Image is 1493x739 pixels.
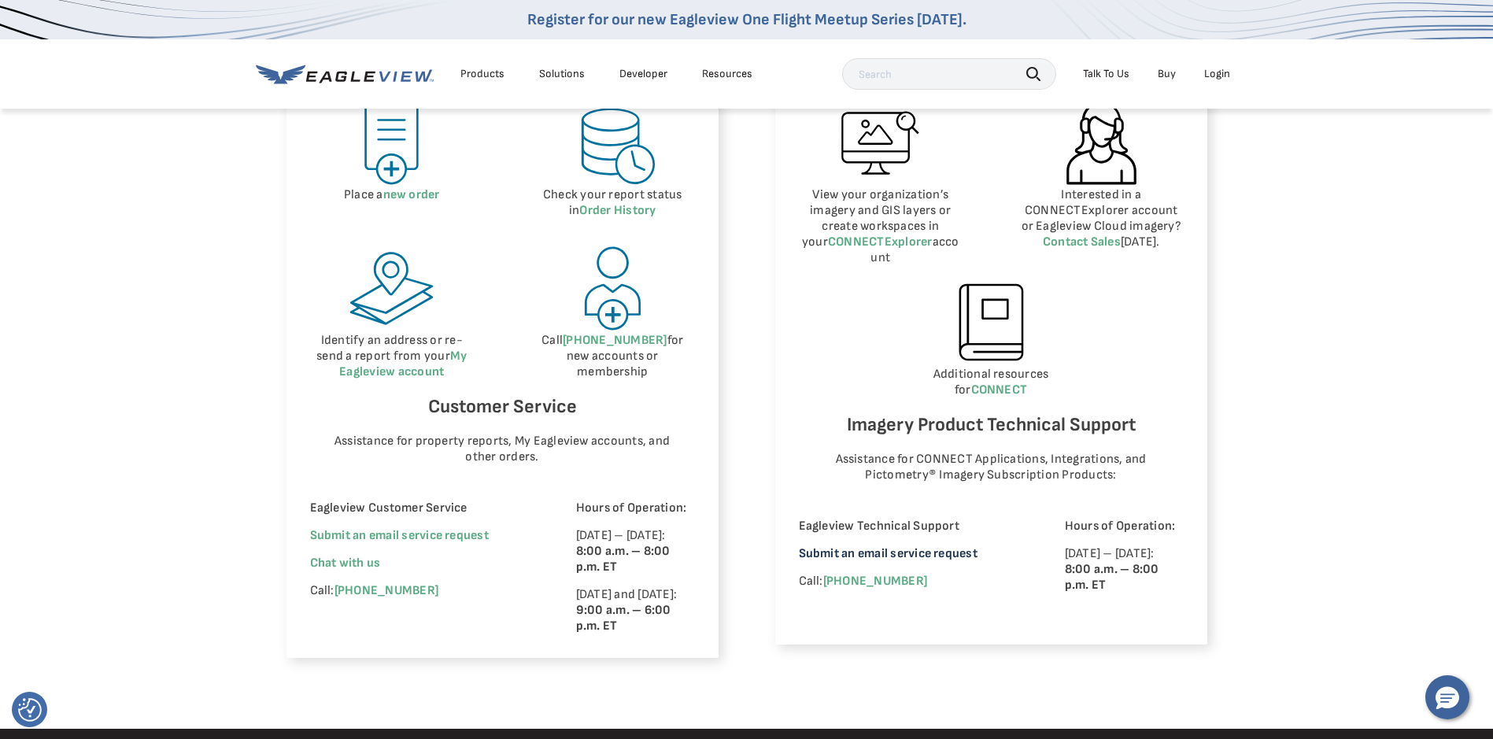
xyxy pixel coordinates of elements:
[799,546,977,561] a: Submit an email service request
[971,382,1028,397] a: CONNECT
[814,452,1168,483] p: Assistance for CONNECT Applications, Integrations, and Pictometry® Imagery Subscription Products:
[576,587,695,634] p: [DATE] and [DATE]:
[1083,67,1129,81] div: Talk To Us
[619,67,667,81] a: Developer
[799,187,963,266] p: View your organization’s imagery and GIS layers or create workspaces in your account
[1043,235,1121,249] a: Contact Sales
[310,528,489,543] a: Submit an email service request
[823,574,927,589] a: [PHONE_NUMBER]
[1204,67,1230,81] div: Login
[1019,187,1184,250] p: Interested in a CONNECTExplorer account or Eagleview Cloud imagery? [DATE].
[339,349,467,379] a: My Eagleview account
[310,187,475,203] p: Place a
[334,583,438,598] a: [PHONE_NUMBER]
[310,333,475,380] p: Identify an address or re-send a report from your
[1158,67,1176,81] a: Buy
[579,203,656,218] a: Order History
[1065,519,1184,534] p: Hours of Operation:
[460,67,504,81] div: Products
[576,528,695,575] p: [DATE] – [DATE]:
[842,58,1056,90] input: Search
[828,235,933,249] a: CONNECTExplorer
[1065,562,1159,593] strong: 8:00 a.m. – 8:00 p.m. ET
[310,556,381,571] span: Chat with us
[799,519,1022,534] p: Eagleview Technical Support
[310,583,533,599] p: Call:
[18,698,42,722] img: Revisit consent button
[325,434,679,465] p: Assistance for property reports, My Eagleview accounts, and other orders.
[576,544,671,575] strong: 8:00 a.m. – 8:00 p.m. ET
[576,603,671,634] strong: 9:00 a.m. – 6:00 p.m. ET
[383,187,440,202] a: new order
[310,501,533,516] p: Eagleview Customer Service
[527,10,966,29] a: Register for our new Eagleview One Flight Meetup Series [DATE].
[530,333,695,380] p: Call for new accounts or membership
[563,333,667,348] a: [PHONE_NUMBER]
[799,574,1022,589] p: Call:
[310,392,695,422] h6: Customer Service
[530,187,695,219] p: Check your report status in
[702,67,752,81] div: Resources
[539,67,585,81] div: Solutions
[799,410,1184,440] h6: Imagery Product Technical Support
[799,367,1184,398] p: Additional resources for
[1425,675,1469,719] button: Hello, have a question? Let’s chat.
[576,501,695,516] p: Hours of Operation:
[1065,546,1184,593] p: [DATE] – [DATE]:
[18,698,42,722] button: Consent Preferences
